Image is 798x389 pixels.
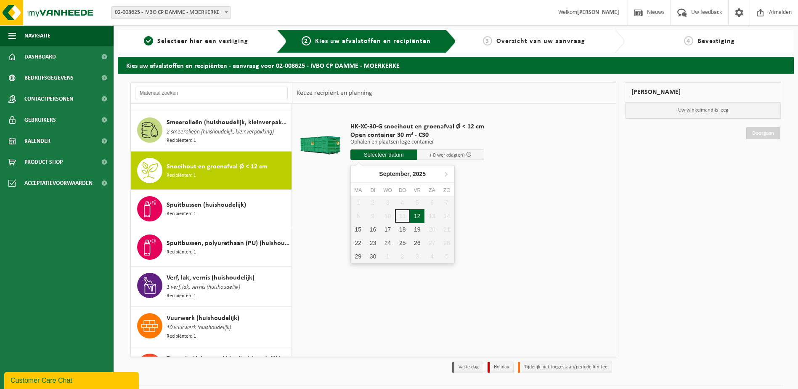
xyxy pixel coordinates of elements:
button: Snoeihout en groenafval Ø < 12 cm Recipiënten: 1 [131,152,292,190]
div: 19 [410,223,424,236]
div: za [424,186,439,194]
button: Smeerolieën (huishoudelijk, kleinverpakking) 2 smeerolieën (huishoudelijk, kleinverpakking) Recip... [131,111,292,152]
iframe: chat widget [4,370,141,389]
span: 02-008625 - IVBO CP DAMME - MOERKERKE [111,7,231,19]
div: 30 [366,250,380,263]
span: 2 smeerolieën (huishoudelijk, kleinverpakking) [167,128,274,137]
div: Keuze recipiënt en planning [292,83,376,104]
h2: Kies uw afvalstoffen en recipiënten - aanvraag voor 02-008625 - IVBO CP DAMME - MOERKERKE [118,57,794,73]
span: 1 verf, lak, vernis (huishoudelijk) [167,283,240,292]
button: Vuurwerk (huishoudelijk) 10 vuurwerk (huishoudelijk) Recipiënten: 1 [131,307,292,347]
li: Tijdelijk niet toegestaan/période limitée [518,362,612,373]
button: Zuren in kleinverpakking(huishoudelijk) [131,347,292,387]
span: Recipiënten: 1 [167,210,196,218]
div: September, [376,167,429,181]
div: wo [380,186,395,194]
span: Smeerolieën (huishoudelijk, kleinverpakking) [167,117,289,128]
span: + 0 werkdag(en) [429,152,465,158]
li: Holiday [488,362,514,373]
span: Snoeihout en groenafval Ø < 12 cm [167,162,268,172]
strong: [PERSON_NAME] [577,9,619,16]
div: 29 [351,250,366,263]
span: Spuitbussen, polyurethaan (PU) (huishoudelijk) [167,238,289,248]
span: Product Shop [24,152,63,173]
span: 10 vuurwerk (huishoudelijk) [167,323,231,333]
span: 02-008625 - IVBO CP DAMME - MOERKERKE [111,6,231,19]
button: Verf, lak, vernis (huishoudelijk) 1 verf, lak, vernis (huishoudelijk) Recipiënten: 1 [131,266,292,307]
span: Dashboard [24,46,56,67]
span: Recipiënten: 1 [167,248,196,256]
div: di [366,186,380,194]
span: Selecteer hier een vestiging [157,38,248,45]
div: 24 [380,236,395,250]
span: Overzicht van uw aanvraag [496,38,585,45]
div: 25 [395,236,410,250]
span: Recipiënten: 1 [167,333,196,341]
div: 17 [380,223,395,236]
input: Materiaal zoeken [135,87,288,99]
span: Zuren in kleinverpakking(huishoudelijk) [167,354,281,364]
span: Open container 30 m³ - C30 [350,131,484,139]
div: 2 [395,250,410,263]
div: 26 [410,236,424,250]
a: Doorgaan [746,127,780,139]
div: [PERSON_NAME] [625,82,781,102]
span: Spuitbussen (huishoudelijk) [167,200,246,210]
span: Bevestiging [697,38,735,45]
span: Recipiënten: 1 [167,292,196,300]
span: Vuurwerk (huishoudelijk) [167,313,239,323]
a: 1Selecteer hier een vestiging [122,36,270,46]
span: Kies uw afvalstoffen en recipiënten [315,38,431,45]
span: Gebruikers [24,109,56,131]
span: 1 [144,36,153,45]
div: 3 [410,250,424,263]
span: HK-XC-30-G snoeihout en groenafval Ø < 12 cm [350,123,484,131]
p: Ophalen en plaatsen lege container [350,139,484,145]
div: 12 [410,209,424,223]
span: Navigatie [24,25,50,46]
div: do [395,186,410,194]
span: 2 [302,36,311,45]
button: Spuitbussen (huishoudelijk) Recipiënten: 1 [131,190,292,228]
button: Spuitbussen, polyurethaan (PU) (huishoudelijk) Recipiënten: 1 [131,228,292,266]
span: Recipiënten: 1 [167,137,196,145]
i: 2025 [413,171,426,177]
li: Vaste dag [452,362,483,373]
p: Uw winkelmand is leeg [625,102,781,118]
span: Recipiënten: 1 [167,172,196,180]
span: Verf, lak, vernis (huishoudelijk) [167,273,255,283]
span: Acceptatievoorwaarden [24,173,93,194]
span: 3 [483,36,492,45]
div: zo [440,186,454,194]
span: 4 [684,36,693,45]
input: Selecteer datum [350,149,417,160]
span: Contactpersonen [24,88,73,109]
div: ma [351,186,366,194]
div: 18 [395,223,410,236]
div: 22 [351,236,366,250]
div: vr [410,186,424,194]
div: 1 [380,250,395,263]
span: Bedrijfsgegevens [24,67,74,88]
span: Kalender [24,131,50,152]
div: 23 [366,236,380,250]
div: 15 [351,223,366,236]
div: 16 [366,223,380,236]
